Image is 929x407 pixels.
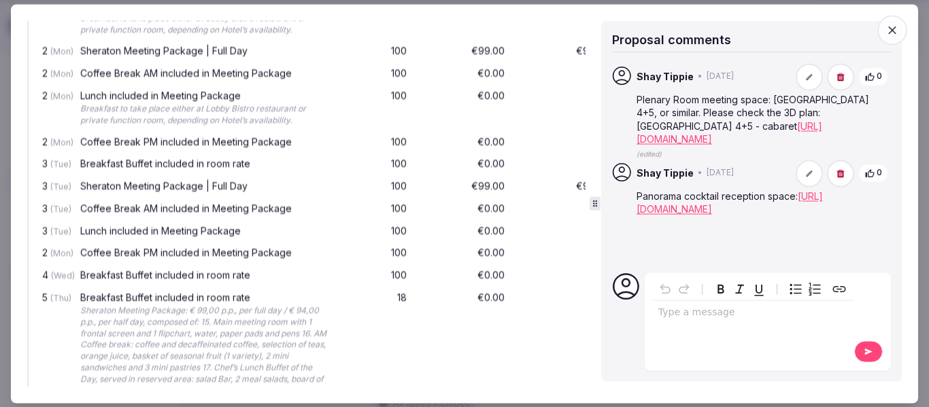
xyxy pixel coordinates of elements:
div: Lunch included in Meeting Package [80,226,331,236]
div: €0.00 [518,88,627,129]
div: 100 [344,88,409,129]
button: Italic [730,279,749,298]
div: Sheraton Meeting Package | Full Day [80,47,331,56]
button: Create link [830,279,849,298]
a: [URL][DOMAIN_NAME] [637,190,823,215]
span: (Tue) [50,226,71,236]
span: (Mon) [50,137,73,147]
div: €0.00 [420,201,507,218]
div: 3 [39,224,67,241]
div: 3 [39,179,67,196]
div: Breakfast to take place either at Lobby Bistro restaurant or private function room, depending on ... [80,13,331,36]
div: 3 [39,157,67,174]
button: Bold [711,279,730,298]
div: €0.00 [420,157,507,174]
span: Shay Tippie [637,70,694,84]
button: 0 [858,68,888,86]
div: Lunch included in Meeting Package [80,91,331,101]
div: 4 [39,268,67,285]
div: €0.00 [420,224,507,241]
span: (Thu) [50,294,71,304]
div: Breakfast Buffet included in room rate [80,294,331,303]
div: 100 [344,224,409,241]
span: Proposal comments [612,33,731,47]
div: Breakfast Buffet included in room rate [80,271,331,281]
div: Sheraton Meeting Package | Full Day [80,182,331,192]
span: (Tue) [50,160,71,170]
div: €0.00 [518,67,627,84]
div: €0.00 [420,268,507,285]
div: €0.00 [420,135,507,152]
div: €0.00 [420,67,507,84]
div: toggle group [786,279,824,298]
div: €99.00 [420,44,507,61]
div: Coffee Break AM included in Meeting Package [80,204,331,213]
div: €0.00 [518,201,627,218]
span: (Wed) [51,271,75,281]
div: Breakfast to take place either at Lobby Bistro restaurant or private function room, depending on ... [80,103,331,126]
a: [URL][DOMAIN_NAME] [637,120,822,145]
div: Coffee Break PM included in Meeting Package [80,137,331,147]
div: Coffee Break AM included in Meeting Package [80,69,331,79]
div: €9,900.00 [518,44,627,61]
div: 100 [344,157,409,174]
button: (edited) [637,147,662,160]
span: (Tue) [50,182,71,192]
div: Breakfast Buffet included in room rate [80,160,331,169]
div: €0.00 [518,246,627,263]
div: €0.00 [518,268,627,285]
span: (edited) [637,150,662,158]
span: (Mon) [50,69,73,79]
div: 100 [344,246,409,263]
div: 2 [39,44,67,61]
div: 100 [344,179,409,196]
div: 100 [344,135,409,152]
button: Bulleted list [786,279,805,298]
div: editable markdown [653,300,854,328]
span: (Mon) [50,47,73,57]
div: 100 [344,67,409,84]
div: 100 [344,268,409,285]
div: 100 [344,201,409,218]
div: 3 [39,201,67,218]
button: Underline [749,279,768,298]
span: [DATE] [707,168,734,179]
div: 100 [344,44,409,61]
span: 0 [877,71,882,83]
div: €0.00 [518,157,627,174]
button: 0 [858,164,888,183]
div: €0.00 [420,88,507,129]
span: (Mon) [50,91,73,101]
button: Numbered list [805,279,824,298]
div: 2 [39,67,67,84]
span: • [698,168,703,179]
div: €0.00 [420,246,507,263]
span: (Mon) [50,249,73,259]
div: €9,900.00 [518,179,627,196]
p: Panorama cocktail reception space: [637,190,888,216]
span: • [698,71,703,83]
div: 2 [39,135,67,152]
p: Plenary Room meeting space: [GEOGRAPHIC_DATA] 4+5, or similar. Please check the 3D plan: [GEOGRAP... [637,93,888,146]
div: 2 [39,88,67,129]
div: €99.00 [420,179,507,196]
span: 0 [877,168,882,179]
div: €0.00 [518,224,627,241]
div: Coffee Break PM included in Meeting Package [80,249,331,258]
div: €0.00 [518,135,627,152]
span: [DATE] [707,71,734,83]
span: Shay Tippie [637,166,694,180]
div: 2 [39,246,67,263]
span: (Tue) [50,204,71,214]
